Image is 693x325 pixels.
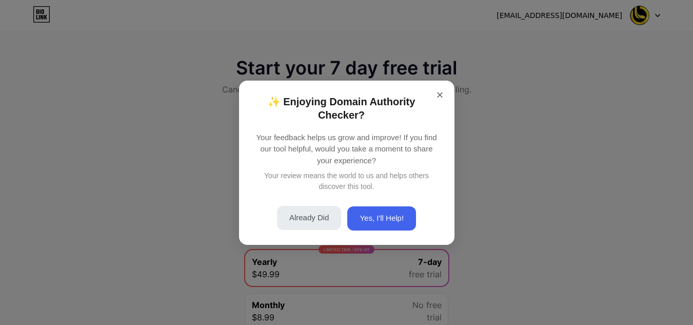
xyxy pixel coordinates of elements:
[434,89,446,101] button: Close
[255,95,438,122] h2: ✨ Enjoying Domain Authority Checker?
[347,206,416,231] button: Yes, I'll Help!
[255,170,438,192] p: Your review means the world to us and helps others discover this tool.
[277,206,342,230] button: Already Did
[255,132,438,167] p: Your feedback helps us grow and improve! If you find our tool helpful, would you take a moment to...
